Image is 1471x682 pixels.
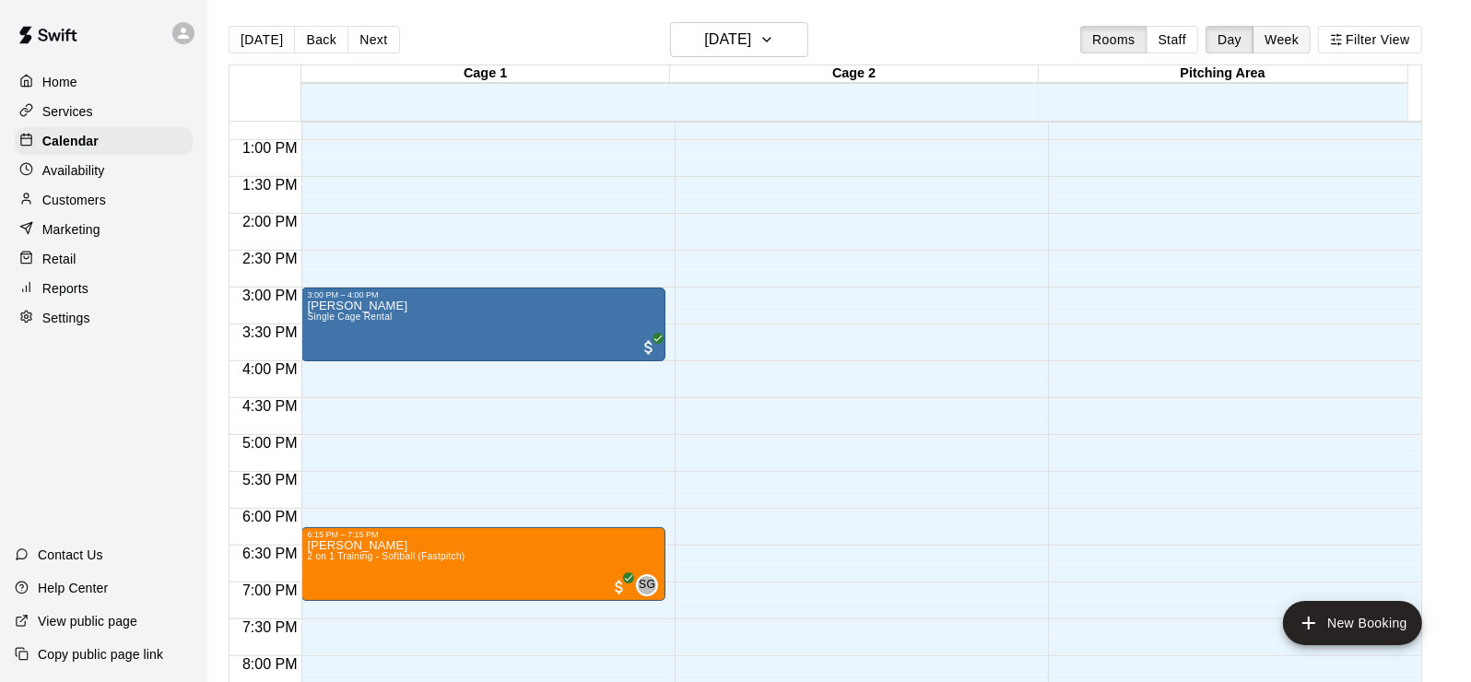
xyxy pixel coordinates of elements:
[238,546,302,561] span: 6:30 PM
[38,546,103,564] p: Contact Us
[15,275,193,302] a: Reports
[301,65,670,83] div: Cage 1
[238,619,302,635] span: 7:30 PM
[238,509,302,524] span: 6:00 PM
[636,574,658,596] div: Sienna Gale
[42,132,99,150] p: Calendar
[42,161,105,180] p: Availability
[301,288,665,361] div: 3:00 PM – 4:00 PM: Ewan Francis
[640,338,658,357] span: All customers have paid
[15,245,193,273] a: Retail
[1147,26,1199,53] button: Staff
[15,68,193,96] a: Home
[238,435,302,451] span: 5:00 PM
[238,582,302,598] span: 7:00 PM
[238,251,302,266] span: 2:30 PM
[307,530,660,539] div: 6:15 PM – 7:15 PM
[42,309,90,327] p: Settings
[1206,26,1253,53] button: Day
[1283,601,1422,645] button: add
[294,26,348,53] button: Back
[610,578,629,596] span: All customers have paid
[238,656,302,672] span: 8:00 PM
[307,551,465,561] span: 2 on 1 Training - Softball (Fastpitch)
[1318,26,1421,53] button: Filter View
[301,527,665,601] div: 6:15 PM – 7:15 PM: Avery Hill
[670,22,808,57] button: [DATE]
[704,27,751,53] h6: [DATE]
[1080,26,1147,53] button: Rooms
[238,288,302,303] span: 3:00 PM
[38,612,137,630] p: View public page
[347,26,399,53] button: Next
[42,250,76,268] p: Retail
[238,398,302,414] span: 4:30 PM
[42,191,106,209] p: Customers
[670,65,1039,83] div: Cage 2
[38,645,163,664] p: Copy public page link
[238,324,302,340] span: 3:30 PM
[15,186,193,214] a: Customers
[15,98,193,125] a: Services
[15,216,193,243] a: Marketing
[238,140,302,156] span: 1:00 PM
[38,579,108,597] p: Help Center
[307,312,392,322] span: Single Cage Rental
[15,304,193,332] a: Settings
[15,127,193,155] a: Calendar
[42,102,93,121] p: Services
[1253,26,1311,53] button: Week
[238,214,302,229] span: 2:00 PM
[229,26,295,53] button: [DATE]
[15,157,193,184] a: Availability
[639,576,655,594] span: SG
[238,177,302,193] span: 1:30 PM
[42,73,77,91] p: Home
[1039,65,1407,83] div: Pitching Area
[643,574,658,596] span: Sienna Gale
[238,472,302,488] span: 5:30 PM
[42,220,100,239] p: Marketing
[238,361,302,377] span: 4:00 PM
[307,290,660,300] div: 3:00 PM – 4:00 PM
[42,279,88,298] p: Reports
